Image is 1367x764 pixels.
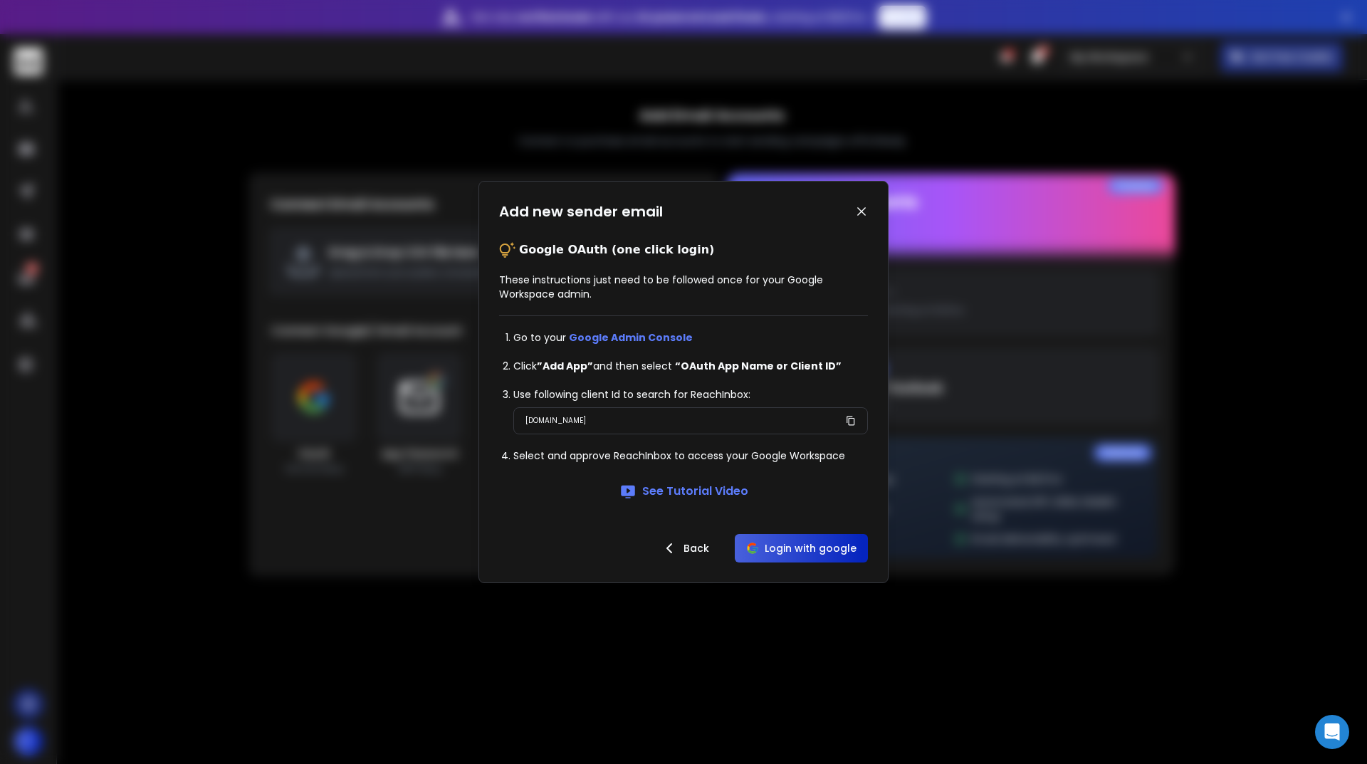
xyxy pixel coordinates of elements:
[499,273,868,301] p: These instructions just need to be followed once for your Google Workspace admin.
[513,330,868,345] li: Go to your
[675,359,842,373] strong: “OAuth App Name or Client ID”
[519,241,714,258] p: Google OAuth (one click login)
[513,449,868,463] li: Select and approve ReachInbox to access your Google Workspace
[1315,715,1349,749] div: Open Intercom Messenger
[569,330,693,345] a: Google Admin Console
[619,483,748,500] a: See Tutorial Video
[735,534,868,562] button: Login with google
[499,241,516,258] img: tips
[513,387,868,402] li: Use following client Id to search for ReachInbox:
[537,359,593,373] strong: ”Add App”
[499,202,663,221] h1: Add new sender email
[525,414,586,428] p: [DOMAIN_NAME]
[513,359,868,373] li: Click and then select
[649,534,721,562] button: Back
